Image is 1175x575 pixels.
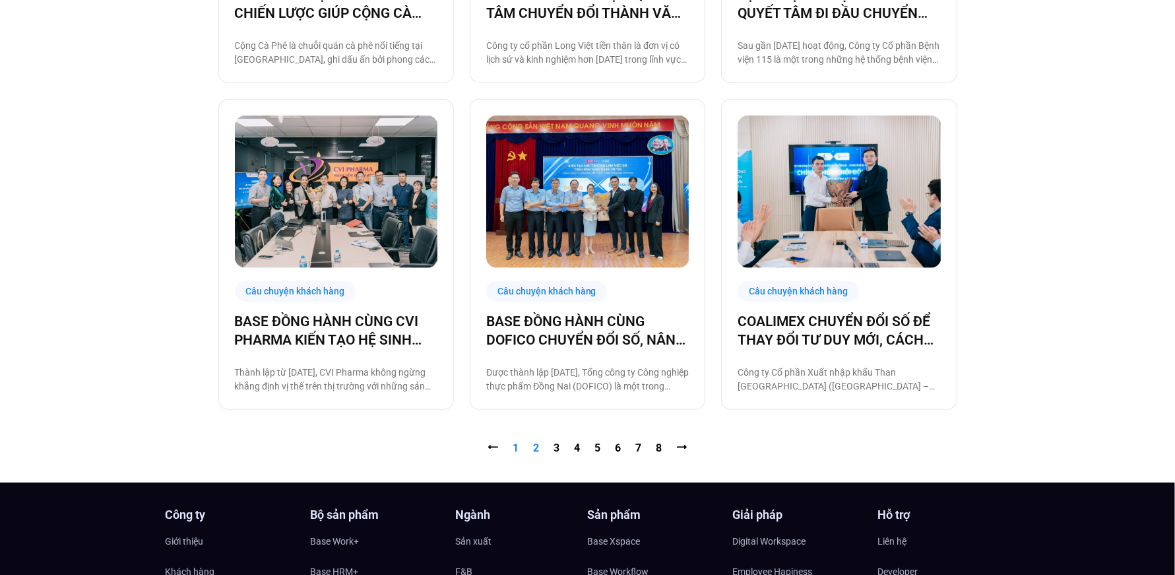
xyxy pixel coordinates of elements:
[738,39,940,67] p: Sau gần [DATE] hoạt động, Công ty Cổ phần Bệnh viện 115 là một trong những hệ thống bệnh viện ngo...
[311,509,443,521] h4: Bộ sản phẩm
[595,442,601,454] a: 5
[235,281,356,302] div: Câu chuyện khách hàng
[588,509,720,521] h4: Sản phẩm
[456,509,588,521] h4: Ngành
[235,39,437,67] p: Cộng Cà Phê là chuỗi quán cà phê nổi tiếng tại [GEOGRAPHIC_DATA], ghi dấu ấn bởi phong cách thiết...
[486,366,689,393] p: Được thành lập [DATE], Tổng công ty Công nghiệp thực phẩm Đồng Nai (DOFICO) là một trong những tổ...
[218,440,957,456] nav: Pagination
[733,531,865,551] a: Digital Workspace
[878,531,907,551] span: Liên hệ
[588,531,720,551] a: Base Xspace
[486,281,608,302] div: Câu chuyện khách hàng
[738,312,940,349] a: COALIMEX CHUYỂN ĐỔI SỐ ĐỂ THAY ĐỔI TƯ DUY MỚI, CÁCH LÀM MỚI, TẠO BƯỚC TIẾN MỚI
[738,366,940,393] p: Công ty Cổ phần Xuất nhập khẩu Than [GEOGRAPHIC_DATA] ([GEOGRAPHIC_DATA] – Coal Import Export Joi...
[488,442,499,454] span: ⭠
[456,531,588,551] a: Sản xuất
[166,531,204,551] span: Giới thiệu
[554,442,560,454] a: 3
[486,39,689,67] p: Công ty cổ phần Long Việt tiền thân là đơn vị có lịch sử và kinh nghiệm hơn [DATE] trong lĩnh vực...
[513,442,519,454] span: 1
[733,509,865,521] h4: Giải pháp
[235,312,437,349] a: BASE ĐỒNG HÀNH CÙNG CVI PHARMA KIẾN TẠO HỆ SINH THÁI SỐ VẬN HÀNH TOÀN DIỆN!
[534,442,540,454] a: 2
[166,509,298,521] h4: Công ty
[166,531,298,551] a: Giới thiệu
[616,442,621,454] a: 6
[575,442,581,454] a: 4
[878,531,1010,551] a: Liên hệ
[677,442,687,454] a: ⭢
[878,509,1010,521] h4: Hỗ trợ
[738,281,859,302] div: Câu chuyện khách hàng
[733,531,806,551] span: Digital Workspace
[588,531,641,551] span: Base Xspace
[656,442,662,454] a: 8
[636,442,642,454] a: 7
[456,531,492,551] span: Sản xuất
[235,366,437,393] p: Thành lập từ [DATE], CVI Pharma không ngừng khẳng định vị thế trên thị trường với những sản phẩm ...
[486,312,689,349] a: BASE ĐỒNG HÀNH CÙNG DOFICO CHUYỂN ĐỔI SỐ, NÂNG CAO VỊ THẾ DOANH NGHIỆP VIỆT
[311,531,360,551] span: Base Work+
[311,531,443,551] a: Base Work+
